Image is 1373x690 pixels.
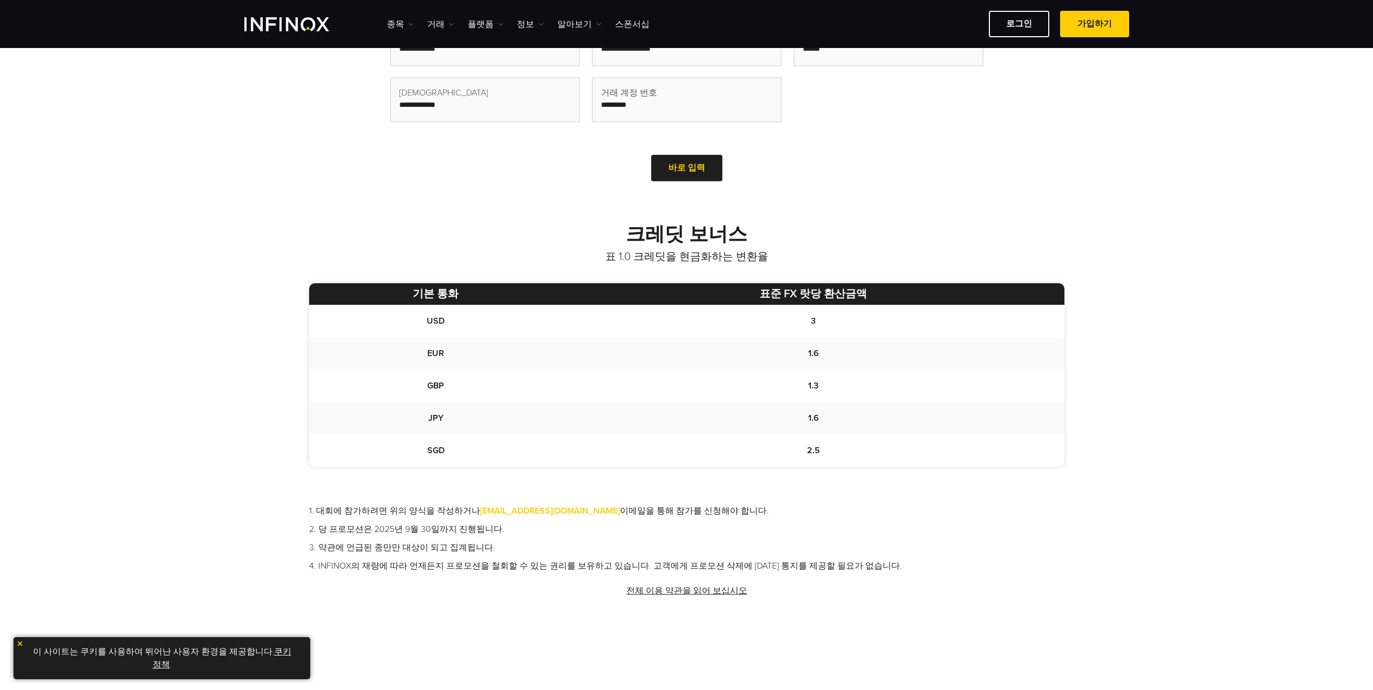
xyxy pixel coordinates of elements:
p: 표 1.0 크레딧을 현금화하는 변환율 [309,249,1064,264]
li: 4. INFINOX의 재량에 따라 언제든지 프로모션을 철회할 수 있는 권리를 보유하고 있습니다. 고객에게 프로모션 삭제에 [DATE] 통지를 제공할 필요가 없습니다. [309,559,1064,572]
strong: 크레딧 보너스 [626,223,747,246]
td: GBP [309,370,563,402]
li: 3. 약관에 언급된 종만만 대상이 되고 집계됩니다. [309,541,1064,554]
a: 플랫폼 [468,18,503,31]
a: INFINOX Logo [244,17,354,31]
p: 이 사이트는 쿠키를 사용하여 뛰어난 사용자 환경을 제공합니다. . [19,643,305,674]
span: 거래 계정 번호 [601,86,657,99]
a: 로그인 [989,11,1049,37]
span: [DEMOGRAPHIC_DATA] [399,86,488,99]
td: SGD [309,434,563,467]
li: 1. 대회에 참가하려면 위의 양식을 작성하거나 이메일을 통해 참가를 신청해야 합니다. [309,504,1064,517]
a: 정보 [517,18,544,31]
th: 표준 FX 랏당 환산금액 [563,283,1064,305]
td: USD [309,305,563,337]
a: 바로 입력 [651,155,722,181]
li: 2. 당 프로모션은 2025년 9월 30일까지 진행됩니다. [309,523,1064,536]
a: 가입하기 [1060,11,1129,37]
td: JPY [309,402,563,434]
td: 1.6 [563,337,1064,370]
a: 스폰서십 [615,18,650,31]
td: EUR [309,337,563,370]
img: yellow close icon [16,640,24,647]
td: 1.6 [563,402,1064,434]
a: 전체 이용 약관을 읽어 보십시오 [625,578,748,604]
a: [EMAIL_ADDRESS][DOMAIN_NAME] [480,505,620,516]
a: 종목 [387,18,414,31]
th: 기본 통화 [309,283,563,305]
a: 알아보기 [557,18,602,31]
td: 1.3 [563,370,1064,402]
td: 3 [563,305,1064,337]
a: 거래 [427,18,454,31]
td: 2.5 [563,434,1064,467]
